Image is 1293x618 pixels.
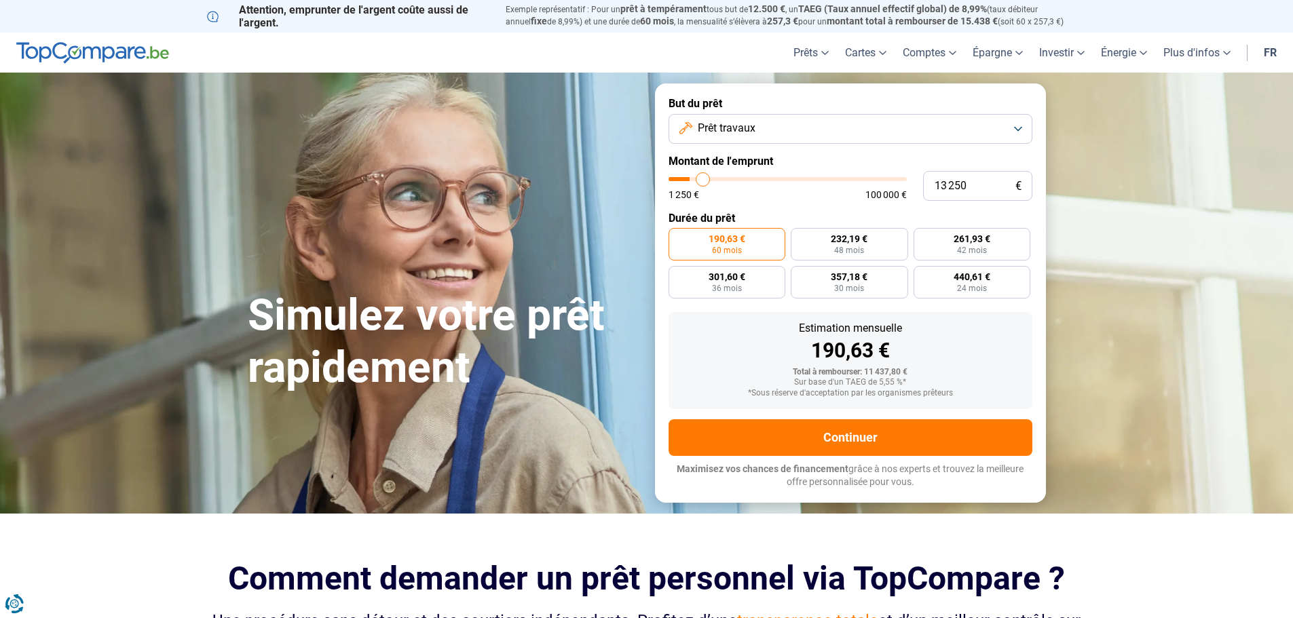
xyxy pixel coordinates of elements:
[669,419,1032,456] button: Continuer
[669,463,1032,489] p: grâce à nos experts et trouvez la meilleure offre personnalisée pour vous.
[669,114,1032,144] button: Prêt travaux
[827,16,998,26] span: montant total à rembourser de 15.438 €
[16,42,169,64] img: TopCompare
[767,16,798,26] span: 257,3 €
[954,234,990,244] span: 261,93 €
[1093,33,1155,73] a: Énergie
[831,234,867,244] span: 232,19 €
[679,368,1022,377] div: Total à rembourser: 11 437,80 €
[640,16,674,26] span: 60 mois
[1015,180,1022,192] span: €
[669,190,699,199] span: 1 250 €
[669,212,1032,225] label: Durée du prêt
[698,121,755,136] span: Prêt travaux
[798,3,987,14] span: TAEG (Taux annuel effectif global) de 8,99%
[679,341,1022,361] div: 190,63 €
[620,3,707,14] span: prêt à tempérament
[1256,33,1285,73] a: fr
[748,3,785,14] span: 12.500 €
[669,155,1032,168] label: Montant de l'emprunt
[1155,33,1239,73] a: Plus d'infos
[207,560,1087,597] h2: Comment demander un prêt personnel via TopCompare ?
[709,234,745,244] span: 190,63 €
[1031,33,1093,73] a: Investir
[837,33,895,73] a: Cartes
[785,33,837,73] a: Prêts
[677,463,848,474] span: Maximisez vos chances de financement
[834,246,864,254] span: 48 mois
[954,272,990,282] span: 440,61 €
[709,272,745,282] span: 301,60 €
[865,190,907,199] span: 100 000 €
[679,323,1022,334] div: Estimation mensuelle
[957,284,987,292] span: 24 mois
[679,389,1022,398] div: *Sous réserve d'acceptation par les organismes prêteurs
[506,3,1087,28] p: Exemple représentatif : Pour un tous but de , un (taux débiteur annuel de 8,99%) et une durée de ...
[831,272,867,282] span: 357,18 €
[248,290,639,394] h1: Simulez votre prêt rapidement
[679,378,1022,387] div: Sur base d'un TAEG de 5,55 %*
[531,16,547,26] span: fixe
[712,284,742,292] span: 36 mois
[207,3,489,29] p: Attention, emprunter de l'argent coûte aussi de l'argent.
[669,97,1032,110] label: But du prêt
[895,33,964,73] a: Comptes
[957,246,987,254] span: 42 mois
[964,33,1031,73] a: Épargne
[712,246,742,254] span: 60 mois
[834,284,864,292] span: 30 mois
